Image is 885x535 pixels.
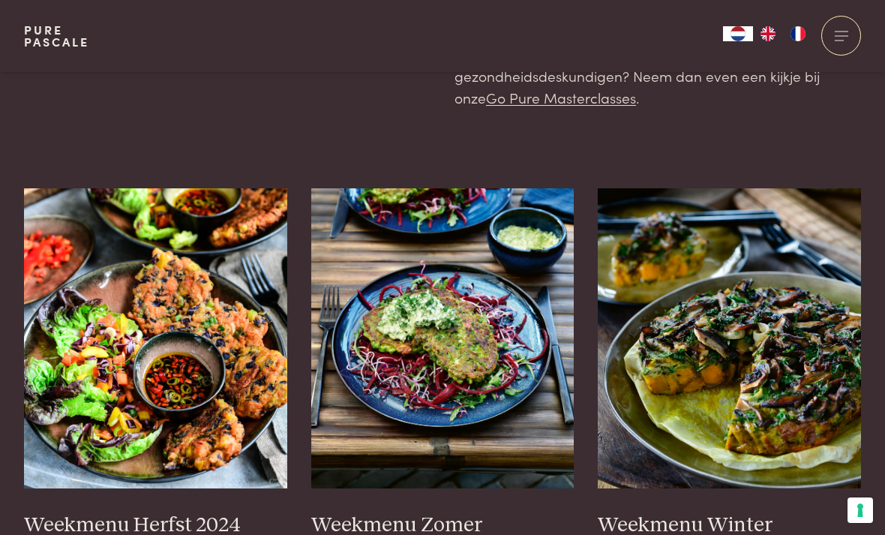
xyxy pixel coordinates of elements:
a: FR [783,26,813,41]
ul: Language list [753,26,813,41]
a: PurePascale [24,24,89,48]
img: Weekmenu Herfst 2024 [24,188,287,488]
button: Uw voorkeuren voor toestemming voor trackingtechnologieën [847,497,873,523]
a: Go Pure Masterclasses [486,87,636,107]
a: EN [753,26,783,41]
img: Weekmenu Winter [598,188,861,488]
aside: Language selected: Nederlands [723,26,813,41]
a: NL [723,26,753,41]
img: Weekmenu Zomer [311,188,574,488]
div: Language [723,26,753,41]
